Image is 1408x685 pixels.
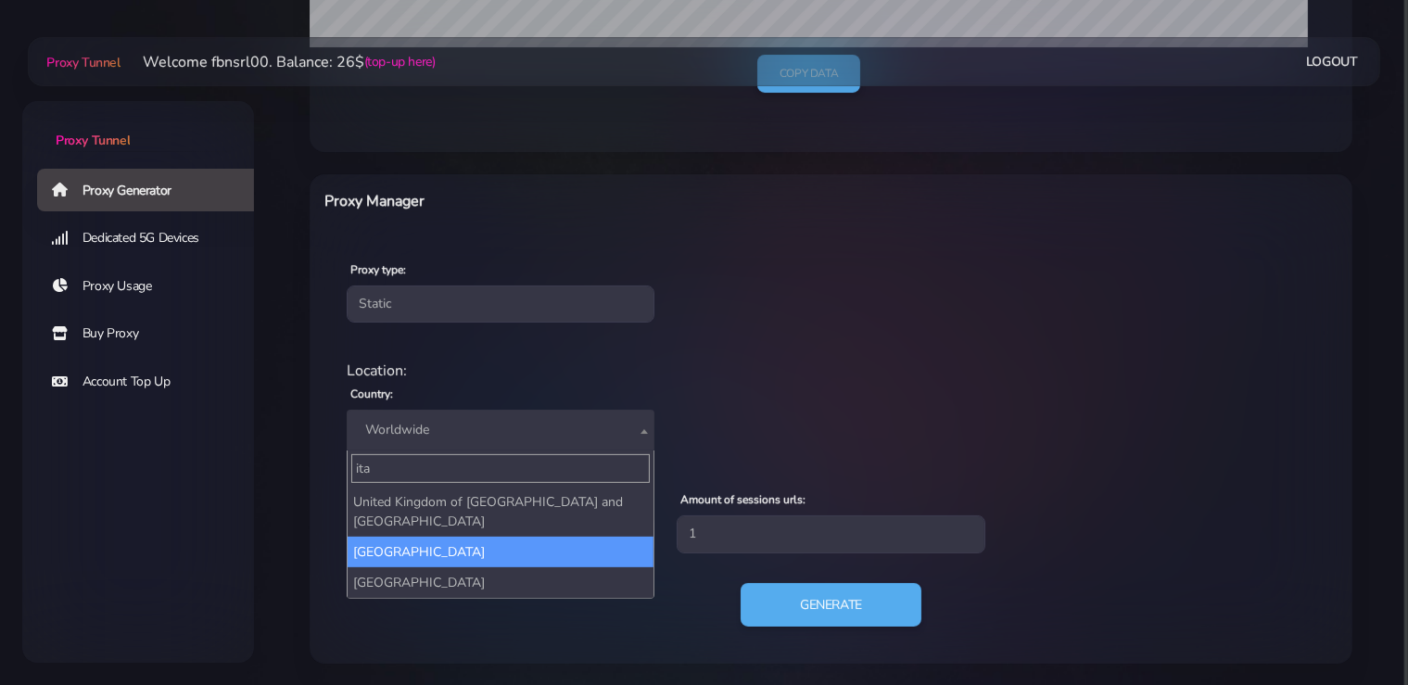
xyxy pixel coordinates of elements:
li: [GEOGRAPHIC_DATA] [348,537,653,567]
label: Proxy type: [350,261,406,278]
a: Logout [1306,44,1358,79]
span: Worldwide [347,410,654,450]
span: Proxy Tunnel [46,54,120,71]
h6: Proxy Manager [324,189,907,213]
li: [GEOGRAPHIC_DATA] [348,567,653,598]
input: Search [351,454,650,483]
a: Dedicated 5G Devices [37,217,269,260]
label: Amount of sessions urls: [680,491,805,508]
li: Welcome fbnsrl00. Balance: 26$ [121,51,436,73]
li: United Kingdom of [GEOGRAPHIC_DATA] and [GEOGRAPHIC_DATA] [348,487,653,537]
a: Account Top Up [37,361,269,403]
div: Location: [336,360,1326,382]
span: Worldwide [358,417,643,443]
a: Proxy Generator [37,169,269,211]
a: Buy Proxy [37,312,269,355]
label: Country: [350,386,393,402]
span: Proxy Tunnel [56,132,130,149]
iframe: Webchat Widget [1318,595,1385,662]
button: Generate [741,583,921,628]
div: Proxy Settings: [336,465,1326,488]
a: Proxy Usage [37,265,269,308]
a: Proxy Tunnel [43,47,120,77]
a: Proxy Tunnel [22,101,254,150]
a: (top-up here) [364,52,436,71]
